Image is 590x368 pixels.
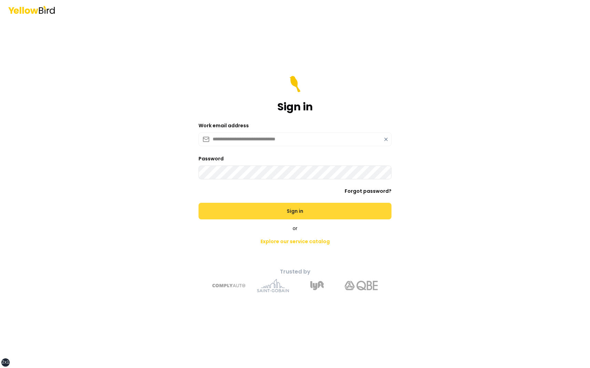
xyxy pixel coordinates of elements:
h1: Sign in [277,101,313,113]
a: Forgot password? [345,188,391,195]
span: or [293,225,297,232]
button: Sign in [199,203,391,219]
p: Trusted by [174,268,416,276]
div: 2xl [2,360,9,365]
label: Password [199,155,224,162]
label: Work email address [199,122,249,129]
a: Explore our service catalog [255,235,335,248]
